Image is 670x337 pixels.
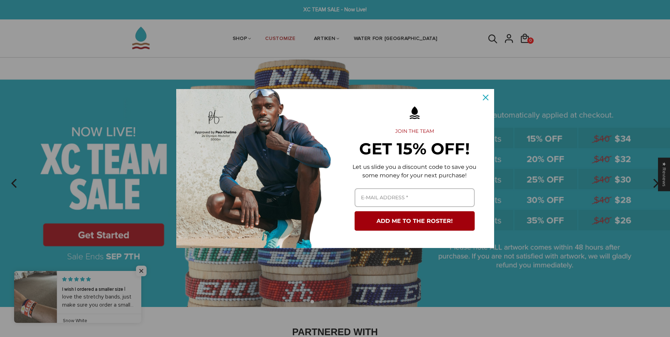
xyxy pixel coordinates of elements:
[359,139,470,158] strong: GET 15% OFF!
[483,95,488,100] svg: close icon
[346,163,483,180] p: Let us slide you a discount code to save you some money for your next purchase!
[346,128,483,135] h2: JOIN THE TEAM
[355,188,475,207] input: Email field
[355,211,475,231] button: ADD ME TO THE ROSTER!
[477,89,494,106] button: Close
